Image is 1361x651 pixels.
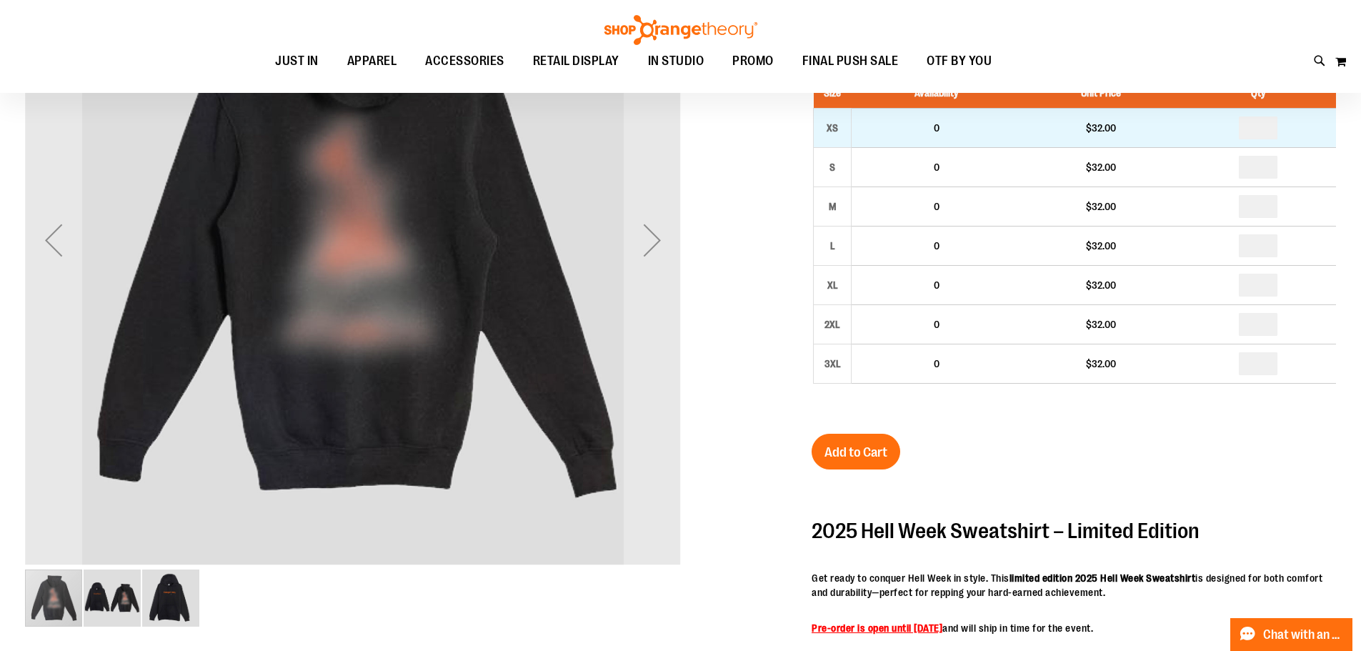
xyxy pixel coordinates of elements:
[822,156,843,178] div: S
[1028,278,1173,292] div: $32.00
[814,78,852,109] th: Size
[934,122,939,134] span: 0
[1009,572,1196,584] strong: limited edition 2025 Hell Week Sweatshirt
[824,444,887,460] span: Add to Cart
[1181,78,1336,109] th: Qty
[602,15,759,45] img: Shop Orangetheory
[934,358,939,369] span: 0
[822,353,843,374] div: 3XL
[425,45,504,77] span: ACCESSORIES
[1028,160,1173,174] div: $32.00
[822,274,843,296] div: XL
[25,568,84,628] div: image 1 of 3
[934,240,939,252] span: 0
[1021,78,1180,109] th: Unit Price
[802,45,899,77] span: FINAL PUSH SALE
[812,520,1336,542] h2: 2025 Hell Week Sweatshirt – Limited Edition
[934,279,939,291] span: 0
[822,235,843,257] div: L
[142,570,199,627] img: 2025 Hell Week Hooded Sweatshirt
[934,201,939,212] span: 0
[812,622,942,634] strong: Pre-order is open until [DATE]
[934,319,939,330] span: 0
[142,568,199,628] div: image 3 of 3
[84,568,142,628] div: image 2 of 3
[275,45,319,77] span: JUST IN
[1028,199,1173,214] div: $32.00
[1028,317,1173,332] div: $32.00
[533,45,619,77] span: RETAIL DISPLAY
[732,45,774,77] span: PROMO
[1230,618,1353,651] button: Chat with an Expert
[84,570,141,627] img: 2025 Hell Week Hooded Sweatshirt
[1028,357,1173,371] div: $32.00
[822,117,843,139] div: XS
[822,314,843,335] div: 2XL
[927,45,992,77] span: OTF BY YOU
[1028,121,1173,135] div: $32.00
[822,196,843,217] div: M
[934,161,939,173] span: 0
[812,571,1336,600] p: Get ready to conquer Hell Week in style. This is designed for both comfort and durability—perfect...
[812,621,1336,635] p: and will ship in time for the event.
[852,78,1022,109] th: Availability
[1028,239,1173,253] div: $32.00
[648,45,704,77] span: IN STUDIO
[812,434,900,469] button: Add to Cart
[347,45,397,77] span: APPAREL
[1263,628,1344,642] span: Chat with an Expert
